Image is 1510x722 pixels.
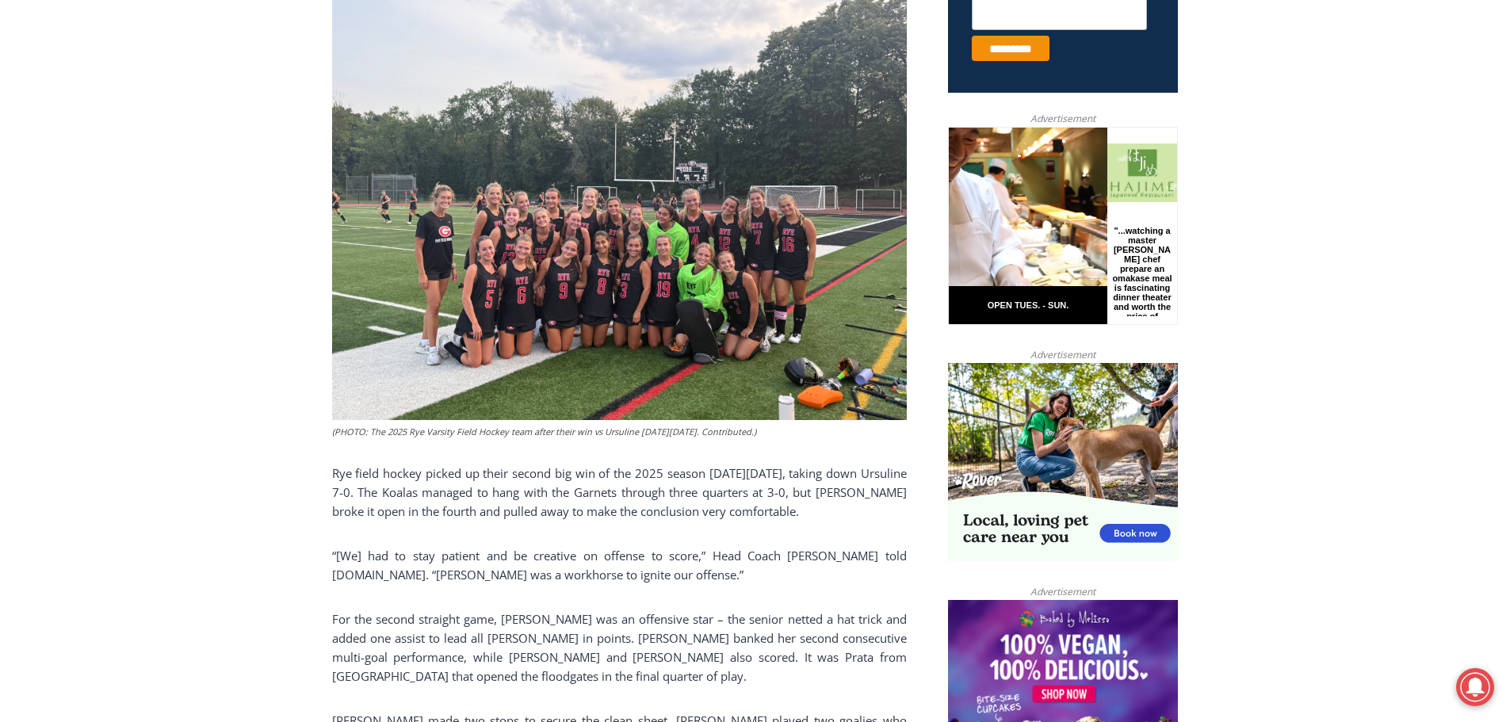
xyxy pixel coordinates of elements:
span: Advertisement [1015,111,1111,126]
a: Open Tues. - Sun. [PHONE_NUMBER] [1,159,159,197]
div: "...watching a master [PERSON_NAME] chef prepare an omakase meal is fascinating dinner theater an... [162,99,225,189]
div: "At the 10am stand-up meeting, each intern gets a chance to take [PERSON_NAME] and the other inte... [400,1,749,154]
p: “[We] had to stay patient and be creative on offense to score,” Head Coach [PERSON_NAME] told [DO... [332,546,907,584]
figcaption: (PHOTO: The 2025 Rye Varsity Field Hockey team after their win vs Ursuline [DATE][DATE]. Contribu... [332,425,907,439]
span: Advertisement [1015,347,1111,362]
span: Advertisement [1015,584,1111,599]
span: Intern @ [DOMAIN_NAME] [415,158,735,193]
span: Open Tues. - Sun. [PHONE_NUMBER] [5,163,155,223]
a: Intern @ [DOMAIN_NAME] [381,154,768,197]
p: For the second straight game, [PERSON_NAME] was an offensive star – the senior netted a hat trick... [332,609,907,686]
p: Rye field hockey picked up their second big win of the 2025 season [DATE][DATE], taking down Ursu... [332,464,907,521]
